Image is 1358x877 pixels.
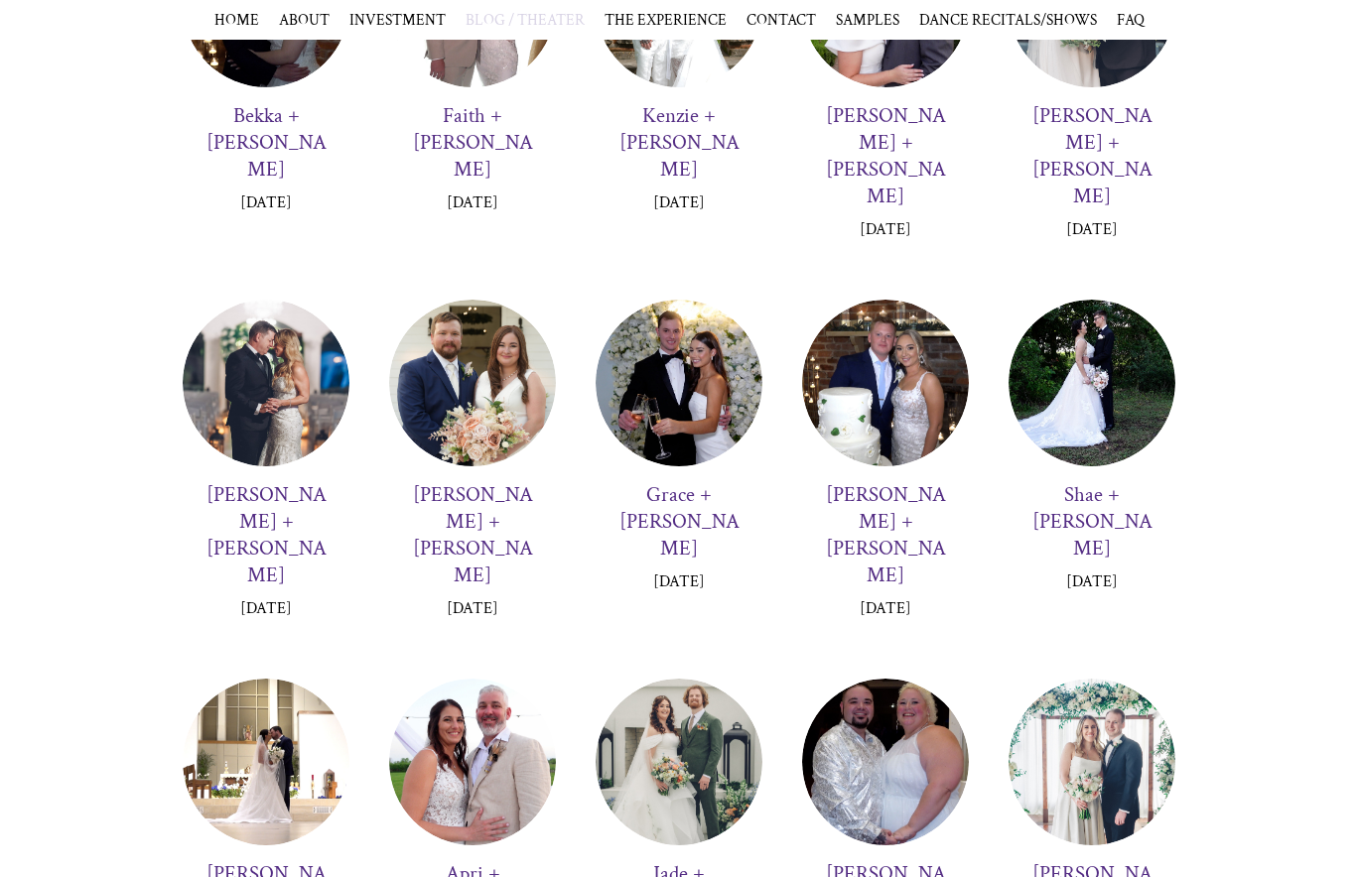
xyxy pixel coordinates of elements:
[653,192,705,213] p: [DATE]
[240,598,292,619] p: [DATE]
[822,102,949,209] h3: [PERSON_NAME] + [PERSON_NAME]
[1028,481,1155,562] h3: Shae + [PERSON_NAME]
[349,10,446,30] a: INVESTMENT
[653,571,705,592] p: [DATE]
[919,10,1097,30] span: DANCE RECITALS/SHOWS
[389,300,556,639] a: [PERSON_NAME] + [PERSON_NAME] [DATE]
[1066,219,1118,240] p: [DATE]
[747,10,816,30] a: CONTACT
[605,10,727,30] a: THE EXPERIENCE
[409,102,536,183] h3: Faith + [PERSON_NAME]
[1117,10,1145,30] a: FAQ
[822,481,949,588] h3: [PERSON_NAME] + [PERSON_NAME]
[447,598,498,619] p: [DATE]
[183,300,349,639] a: [PERSON_NAME] + [PERSON_NAME] [DATE]
[447,192,498,213] p: [DATE]
[1066,571,1118,592] p: [DATE]
[214,10,259,30] a: HOME
[802,300,969,639] a: [PERSON_NAME] + [PERSON_NAME] [DATE]
[279,10,330,30] a: ABOUT
[860,219,911,240] p: [DATE]
[466,10,585,30] a: BLOG / THEATER
[409,481,536,588] h3: [PERSON_NAME] + [PERSON_NAME]
[615,102,743,183] h3: Kenzie + [PERSON_NAME]
[1028,102,1155,209] h3: [PERSON_NAME] + [PERSON_NAME]
[240,192,292,213] p: [DATE]
[203,481,330,588] h3: [PERSON_NAME] + [PERSON_NAME]
[203,102,330,183] h3: Bekka + [PERSON_NAME]
[596,300,762,612] a: Grace + [PERSON_NAME] [DATE]
[860,598,911,619] p: [DATE]
[615,481,743,562] h3: Grace + [PERSON_NAME]
[1009,300,1175,612] a: Shae + [PERSON_NAME] [DATE]
[836,10,899,30] span: SAMPLES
